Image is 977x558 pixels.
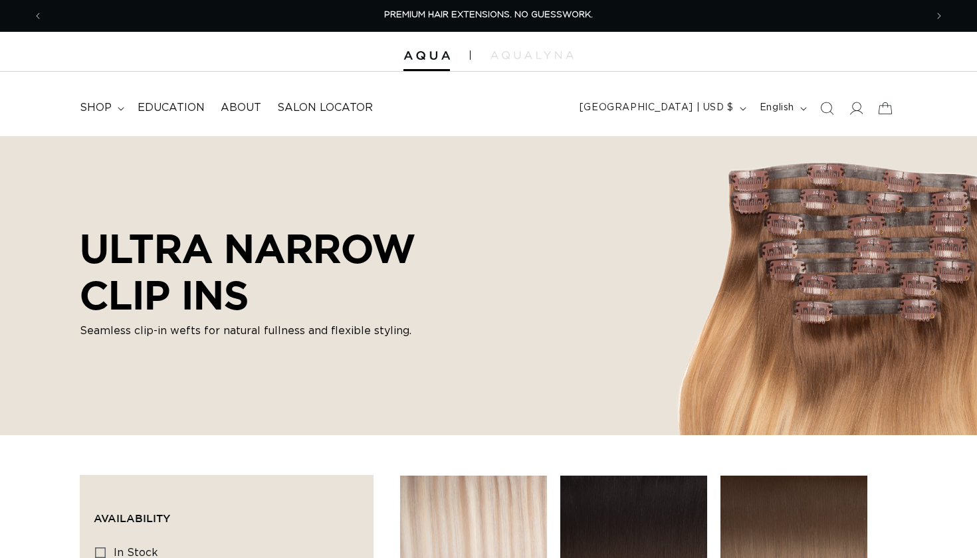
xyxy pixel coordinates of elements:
[752,96,812,121] button: English
[23,3,53,29] button: Previous announcement
[80,324,512,339] p: Seamless clip-in wefts for natural fullness and flexible styling.
[269,93,381,123] a: Salon Locator
[130,93,213,123] a: Education
[384,11,593,19] span: PREMIUM HAIR EXTENSIONS. NO GUESSWORK.
[572,96,752,121] button: [GEOGRAPHIC_DATA] | USD $
[580,101,734,115] span: [GEOGRAPHIC_DATA] | USD $
[924,3,954,29] button: Next announcement
[760,101,794,115] span: English
[490,51,574,59] img: aqualyna.com
[277,101,373,115] span: Salon Locator
[80,225,512,318] h2: ULTRA NARROW CLIP INS
[114,547,158,558] span: In stock
[80,101,112,115] span: shop
[221,101,261,115] span: About
[403,51,450,60] img: Aqua Hair Extensions
[94,512,170,524] span: Availability
[72,93,130,123] summary: shop
[213,93,269,123] a: About
[812,94,841,123] summary: Search
[94,489,360,537] summary: Availability (0 selected)
[138,101,205,115] span: Education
